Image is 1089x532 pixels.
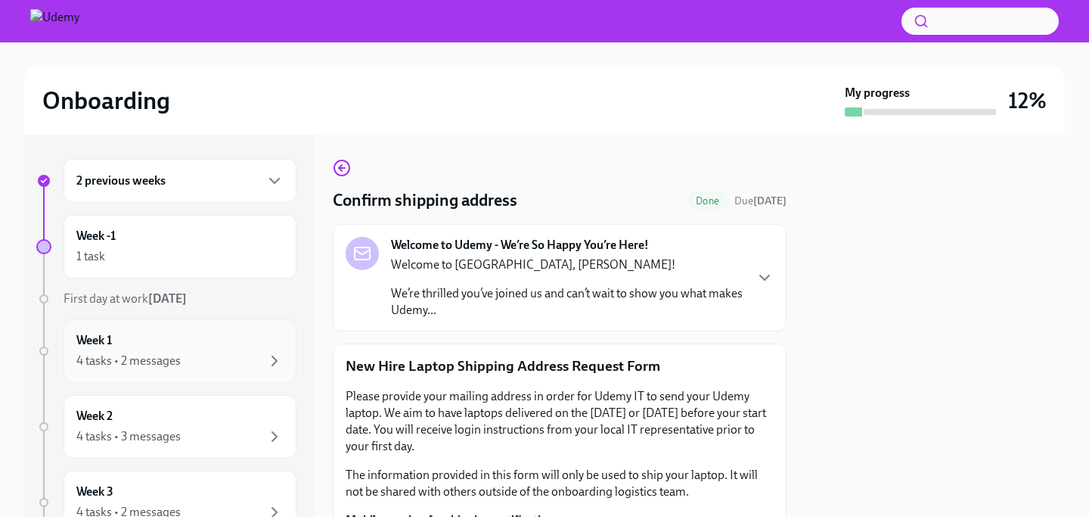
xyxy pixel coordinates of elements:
[346,356,774,376] p: New Hire Laptop Shipping Address Request Form
[753,194,786,207] strong: [DATE]
[36,215,296,278] a: Week -11 task
[346,388,774,455] p: Please provide your mailing address in order for Udemy IT to send your Udemy laptop. We aim to ha...
[64,291,187,306] span: First day at work
[391,285,743,319] p: We’re thrilled you’ve joined us and can’t wait to show you what makes Udemy...
[76,353,181,369] div: 4 tasks • 2 messages
[148,291,187,306] strong: [DATE]
[36,319,296,383] a: Week 14 tasks • 2 messages
[333,189,517,212] h4: Confirm shipping address
[391,257,743,273] p: Welcome to [GEOGRAPHIC_DATA], [PERSON_NAME]!
[76,332,112,349] h6: Week 1
[687,195,728,207] span: Done
[76,484,113,500] h6: Week 3
[1008,87,1047,114] h3: 12%
[64,159,296,203] div: 2 previous weeks
[734,194,786,208] span: August 1st, 2025 09:00
[76,428,181,445] div: 4 tasks • 3 messages
[346,512,774,529] label: Mobile number for shipping notifications
[42,86,170,116] h2: Onboarding
[76,504,181,521] div: 4 tasks • 2 messages
[346,467,774,500] p: The information provided in this form will only be used to ship your laptop. It will not be share...
[391,237,649,254] strong: Welcome to Udemy - We’re So Happy You’re Here!
[734,194,786,207] span: Due
[76,228,116,244] h6: Week -1
[76,248,105,265] div: 1 task
[76,173,166,189] h6: 2 previous weeks
[30,9,79,33] img: Udemy
[36,395,296,459] a: Week 24 tasks • 3 messages
[76,408,113,425] h6: Week 2
[845,85,910,101] strong: My progress
[36,291,296,307] a: First day at work[DATE]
